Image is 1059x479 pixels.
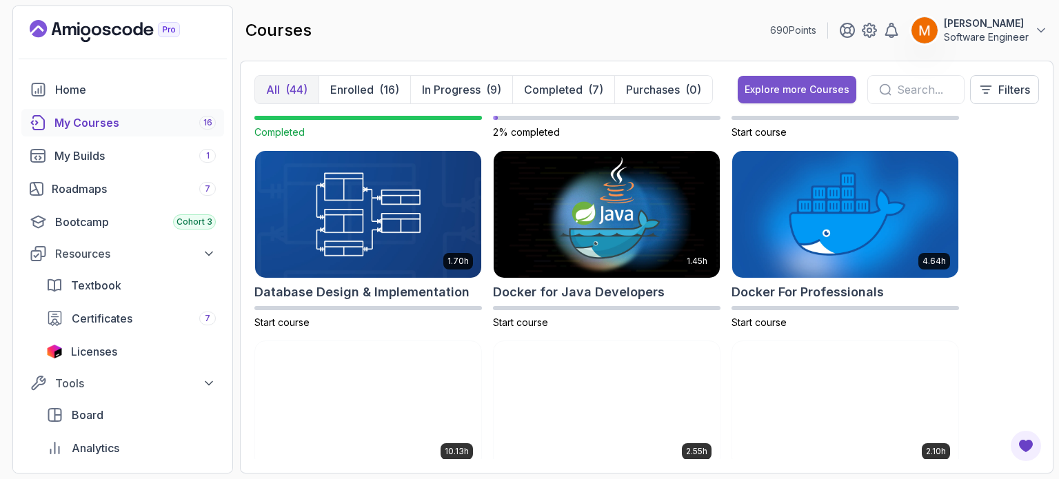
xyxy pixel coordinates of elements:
[205,183,210,194] span: 7
[970,75,1039,104] button: Filters
[410,76,512,103] button: In Progress(9)
[54,147,216,164] div: My Builds
[21,371,224,396] button: Tools
[203,117,212,128] span: 16
[911,17,1048,44] button: user profile image[PERSON_NAME]Software Engineer
[46,345,63,358] img: jetbrains icon
[897,81,953,98] input: Search...
[944,17,1029,30] p: [PERSON_NAME]
[922,256,946,267] p: 4.64h
[493,283,665,302] h2: Docker for Java Developers
[254,316,310,328] span: Start course
[38,305,224,332] a: certificates
[54,114,216,131] div: My Courses
[493,316,548,328] span: Start course
[21,142,224,170] a: builds
[55,81,216,98] div: Home
[205,313,210,324] span: 7
[926,446,946,457] p: 2.10h
[254,283,470,302] h2: Database Design & Implementation
[911,17,938,43] img: user profile image
[72,310,132,327] span: Certificates
[245,19,312,41] h2: courses
[319,76,410,103] button: Enrolled(16)
[524,81,583,98] p: Completed
[626,81,680,98] p: Purchases
[285,81,307,98] div: (44)
[21,76,224,103] a: home
[732,341,958,468] img: GitHub Toolkit card
[732,283,884,302] h2: Docker For Professionals
[588,81,603,98] div: (7)
[738,76,856,103] button: Explore more Courses
[21,175,224,203] a: roadmaps
[486,81,501,98] div: (9)
[38,401,224,429] a: board
[512,76,614,103] button: Completed(7)
[255,76,319,103] button: All(44)
[445,446,469,457] p: 10.13h
[206,150,210,161] span: 1
[493,126,560,138] span: 2% completed
[38,338,224,365] a: licenses
[494,341,720,468] img: Git & GitHub Fundamentals card
[21,241,224,266] button: Resources
[52,181,216,197] div: Roadmaps
[379,81,399,98] div: (16)
[255,151,481,278] img: Database Design & Implementation card
[255,341,481,468] img: Git for Professionals card
[770,23,816,37] p: 690 Points
[38,434,224,462] a: analytics
[38,272,224,299] a: textbook
[494,151,720,278] img: Docker for Java Developers card
[732,316,787,328] span: Start course
[944,30,1029,44] p: Software Engineer
[55,214,216,230] div: Bootcamp
[745,83,849,96] div: Explore more Courses
[55,375,216,391] div: Tools
[30,20,212,42] a: Landing page
[21,208,224,236] a: bootcamp
[71,277,121,294] span: Textbook
[176,216,212,227] span: Cohort 3
[687,256,707,267] p: 1.45h
[71,343,117,360] span: Licenses
[72,440,119,456] span: Analytics
[55,245,216,262] div: Resources
[447,256,469,267] p: 1.70h
[686,446,707,457] p: 2.55h
[614,76,712,103] button: Purchases(0)
[685,81,701,98] div: (0)
[732,151,958,278] img: Docker For Professionals card
[254,126,305,138] span: Completed
[21,109,224,136] a: courses
[998,81,1030,98] p: Filters
[1009,429,1042,462] button: Open Feedback Button
[72,407,103,423] span: Board
[266,81,280,98] p: All
[732,126,787,138] span: Start course
[422,81,481,98] p: In Progress
[330,81,374,98] p: Enrolled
